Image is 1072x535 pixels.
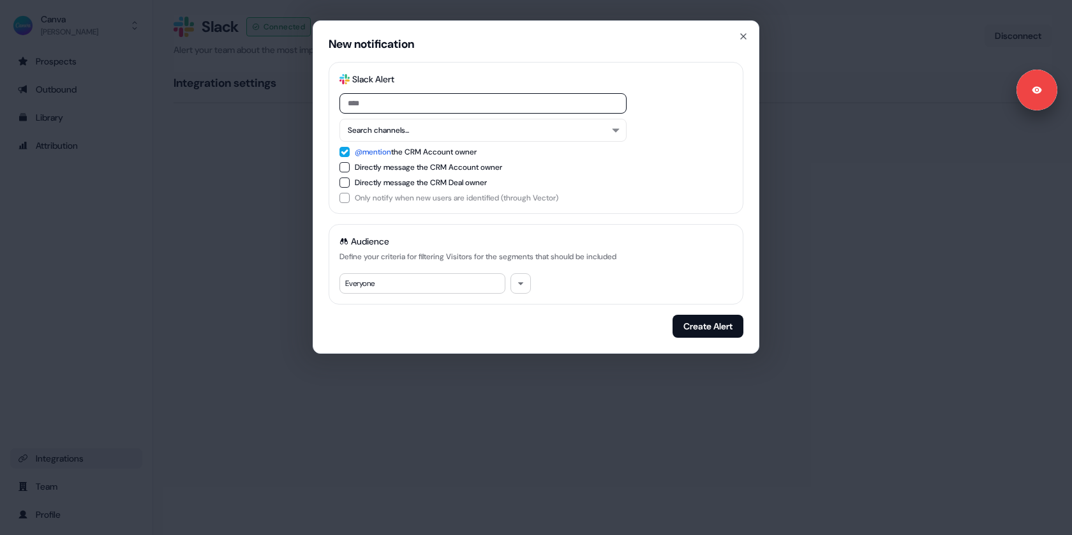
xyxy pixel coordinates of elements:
[339,273,505,294] div: Everyone
[355,147,391,157] span: @mention
[339,250,616,263] div: Define your criteria for filtering Visitors for the segments that should be included
[355,161,502,174] div: Directly message the CRM Account owner
[355,146,477,158] div: the CRM Account owner
[352,73,394,86] div: Slack Alert
[351,235,389,248] span: Audience
[355,176,487,189] div: Directly message the CRM Deal owner
[673,315,743,338] button: Create Alert
[329,36,414,52] div: New notification
[339,119,627,142] button: Search channels...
